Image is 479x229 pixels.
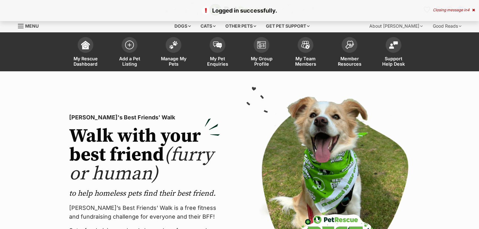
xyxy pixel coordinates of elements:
a: Support Help Desk [372,34,416,71]
div: Good Reads [428,20,466,32]
span: Support Help Desk [379,56,408,67]
span: My Group Profile [247,56,276,67]
img: manage-my-pets-icon-02211641906a0b7f246fdf0571729dbe1e7629f14944591b6c1af311fb30b64b.svg [169,41,178,49]
img: member-resources-icon-8e73f808a243e03378d46382f2149f9095a855e16c252ad45f914b54edf8863c.svg [345,41,354,49]
span: (furry or human) [69,143,213,186]
span: My Rescue Dashboard [71,56,100,67]
a: My Group Profile [239,34,284,71]
img: team-members-icon-5396bd8760b3fe7c0b43da4ab00e1e3bb1a5d9ba89233759b79545d2d3fc5d0d.svg [301,41,310,49]
h2: Walk with your best friend [69,127,220,183]
div: Other pets [221,20,261,32]
img: group-profile-icon-3fa3cf56718a62981997c0bc7e787c4b2cf8bcc04b72c1350f741eb67cf2f40e.svg [257,41,266,49]
div: About [PERSON_NAME] [365,20,427,32]
span: Menu [25,23,39,29]
div: Cats [196,20,220,32]
a: Member Resources [328,34,372,71]
p: [PERSON_NAME]'s Best Friends' Walk [69,113,220,122]
a: Manage My Pets [151,34,195,71]
span: Add a Pet Listing [115,56,144,67]
div: Dogs [170,20,195,32]
span: Member Resources [335,56,364,67]
a: My Pet Enquiries [195,34,239,71]
div: Get pet support [262,20,314,32]
span: My Team Members [291,56,320,67]
a: My Rescue Dashboard [63,34,107,71]
p: [PERSON_NAME]’s Best Friends' Walk is a free fitness and fundraising challenge for everyone and t... [69,204,220,221]
img: dashboard-icon-eb2f2d2d3e046f16d808141f083e7271f6b2e854fb5c12c21221c1fb7104beca.svg [81,41,90,49]
img: help-desk-icon-fdf02630f3aa405de69fd3d07c3f3aa587a6932b1a1747fa1d2bba05be0121f9.svg [389,41,398,49]
p: to help homeless pets find their best friend. [69,188,220,199]
img: add-pet-listing-icon-0afa8454b4691262ce3f59096e99ab1cd57d4a30225e0717b998d2c9b9846f56.svg [125,41,134,49]
span: My Pet Enquiries [203,56,232,67]
a: Add a Pet Listing [107,34,151,71]
a: Menu [18,20,43,31]
span: Manage My Pets [159,56,188,67]
a: My Team Members [284,34,328,71]
img: pet-enquiries-icon-7e3ad2cf08bfb03b45e93fb7055b45f3efa6380592205ae92323e6603595dc1f.svg [213,41,222,48]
